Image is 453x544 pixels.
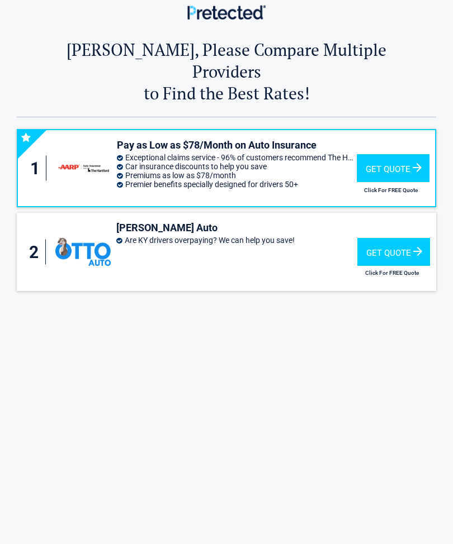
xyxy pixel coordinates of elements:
div: 1 [29,156,46,181]
div: Get Quote [357,238,430,266]
img: thehartford's logo [56,155,111,182]
li: Premier benefits specially designed for drivers 50+ [117,180,357,189]
div: Get Quote [357,154,430,182]
li: Exceptional claims service - 96% of customers recommend The Hartford [117,153,357,162]
h2: Click For FREE Quote [357,187,426,193]
img: ottoinsurance's logo [55,238,111,266]
li: Car insurance discounts to help you save [117,162,357,171]
li: Premiums as low as $78/month [117,171,357,180]
div: 2 [28,240,46,265]
h2: [PERSON_NAME], Please Compare Multiple Providers to Find the Best Rates! [52,39,402,104]
li: Are KY drivers overpaying? We can help you save! [116,236,358,245]
h3: Pay as Low as $78/Month on Auto Insurance [117,139,357,151]
h2: Click For FREE Quote [357,270,426,276]
img: Main Logo [187,5,266,19]
h3: [PERSON_NAME] Auto [116,221,358,234]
